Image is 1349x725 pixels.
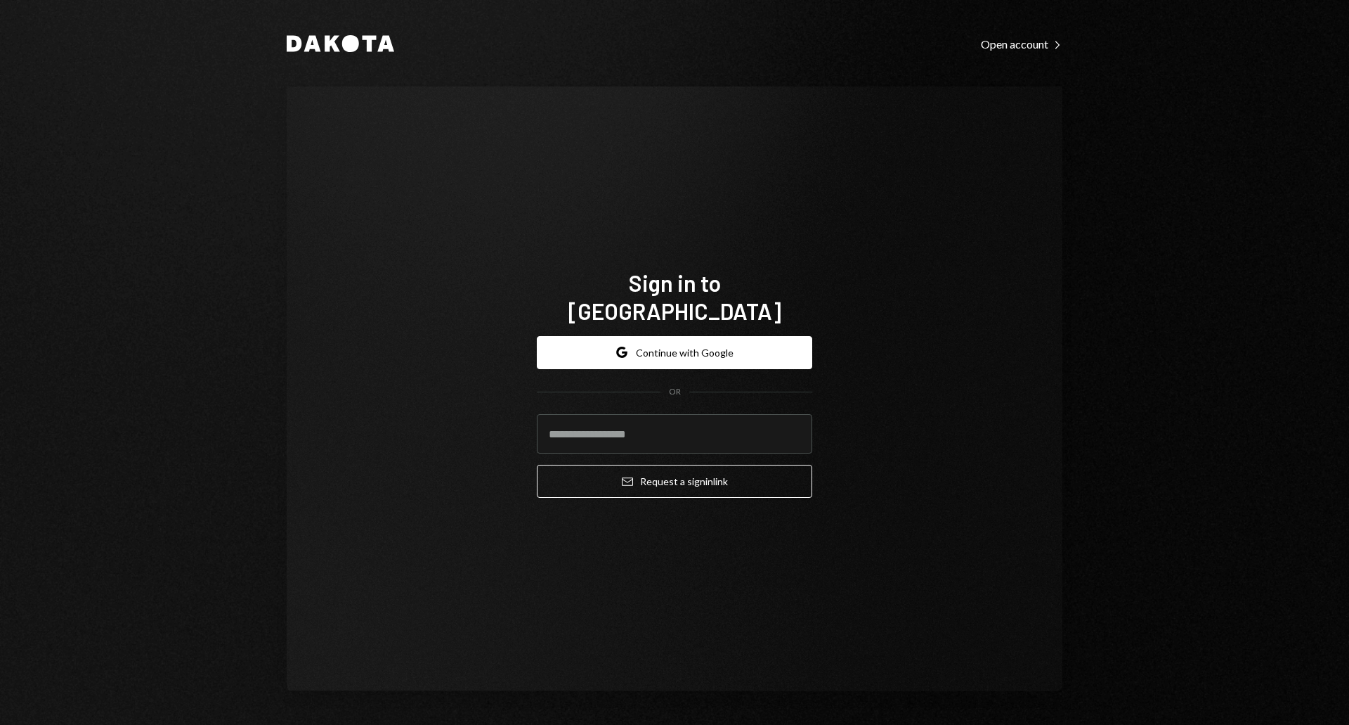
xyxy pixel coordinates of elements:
a: Open account [981,36,1062,51]
button: Continue with Google [537,336,812,369]
button: Request a signinlink [537,465,812,498]
div: Open account [981,37,1062,51]
h1: Sign in to [GEOGRAPHIC_DATA] [537,269,812,325]
div: OR [669,386,681,398]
